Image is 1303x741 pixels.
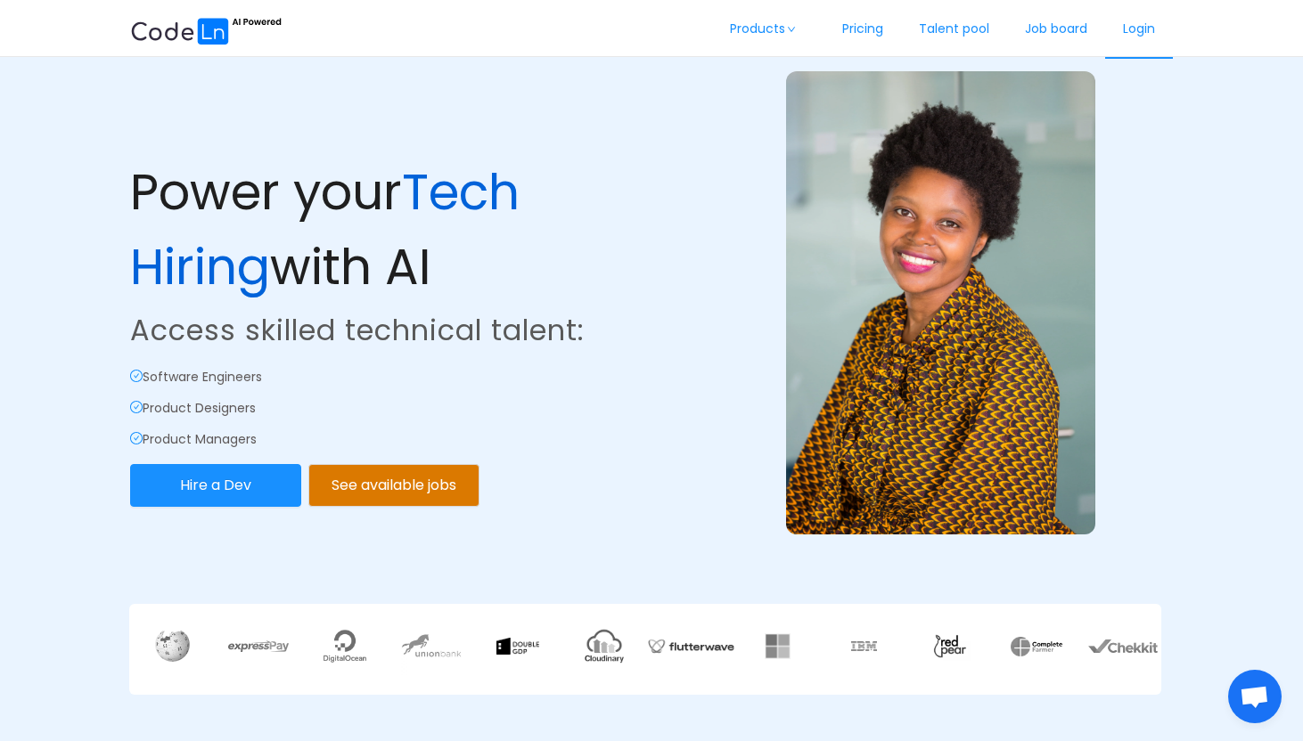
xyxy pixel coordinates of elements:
p: Product Managers [130,430,648,449]
img: fq4AAAAAAAAAAA= [765,633,791,659]
a: Open chat [1228,670,1282,723]
p: Software Engineers [130,368,648,387]
i: icon: check-circle [130,370,143,382]
img: ai.87e98a1d.svg [130,15,282,45]
span: Tech Hiring [130,157,520,302]
img: wikipedia.924a3bd0.webp [155,631,190,662]
i: icon: check-circle [130,432,143,444]
img: 3JiQAAAAAABZABt8ruoJIq32+N62SQO0hFKGtpKBtqUKlH8dAofS56CJ7FppICrj1pHkAOPKAAA= [929,631,972,661]
i: icon: down [786,25,797,34]
img: chekkit.0bccf985.webp [1088,639,1158,654]
img: express.25241924.webp [228,640,289,652]
i: icon: check-circle [130,401,143,413]
p: Product Designers [130,399,648,418]
img: ibm.f019ecc1.webp [851,641,877,652]
img: cloud.8900efb9.webp [583,624,627,668]
button: See available jobs [308,464,479,507]
button: Hire a Dev [130,464,301,507]
img: gdp.f5de0a9d.webp [496,638,540,655]
img: xNYAAAAAA= [1011,637,1062,656]
img: example [786,71,1095,534]
img: union.a1ab9f8d.webp [401,616,462,677]
p: Power your with AI [130,155,648,304]
img: flutter.513ce320.webp [648,622,734,671]
p: Access skilled technical talent: [130,309,648,352]
img: digitalocean.9711bae0.webp [324,624,367,668]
